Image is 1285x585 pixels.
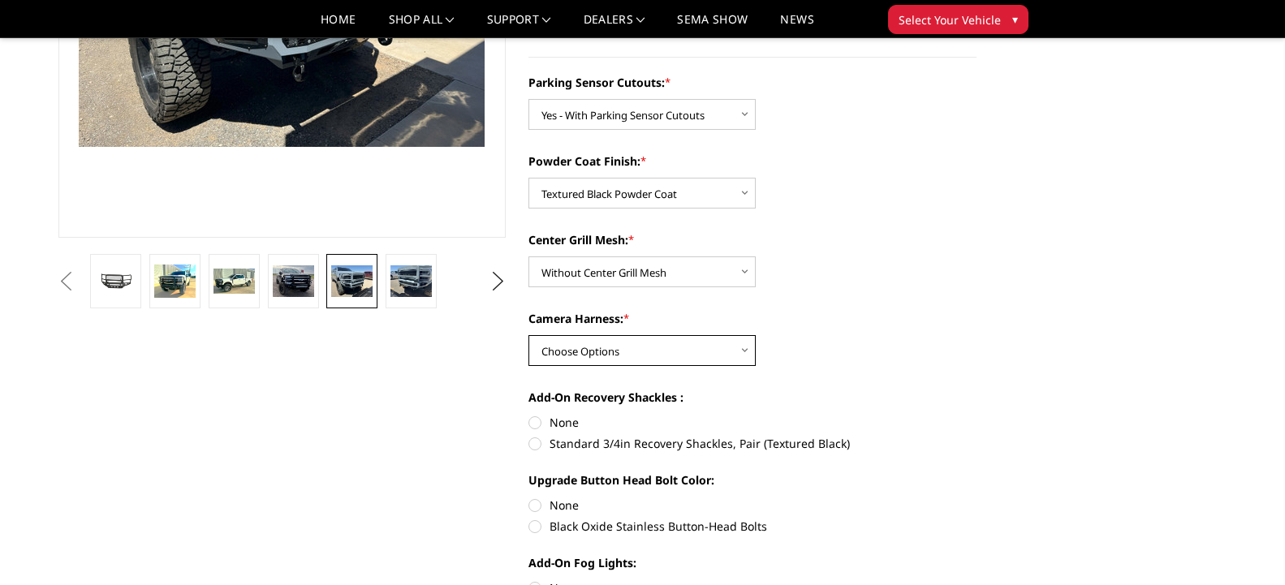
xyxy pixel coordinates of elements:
[528,518,977,535] label: Black Oxide Stainless Button-Head Bolts
[528,414,977,431] label: None
[528,389,977,406] label: Add-On Recovery Shackles :
[528,497,977,514] label: None
[389,14,455,37] a: shop all
[487,14,551,37] a: Support
[485,269,510,294] button: Next
[54,269,79,294] button: Previous
[528,310,977,327] label: Camera Harness:
[528,153,977,170] label: Powder Coat Finish:
[528,435,977,452] label: Standard 3/4in Recovery Shackles, Pair (Textured Black)
[528,554,977,571] label: Add-On Fog Lights:
[273,265,314,298] img: 2023-2025 Ford F250-350 - Freedom Series - Extreme Front Bumper
[213,269,255,293] img: 2023-2025 Ford F250-350 - Freedom Series - Extreme Front Bumper
[390,265,432,296] img: 2023-2025 Ford F250-350 - Freedom Series - Extreme Front Bumper
[899,11,1001,28] span: Select Your Vehicle
[528,74,977,91] label: Parking Sensor Cutouts:
[780,14,813,37] a: News
[528,231,977,248] label: Center Grill Mesh:
[888,5,1028,34] button: Select Your Vehicle
[154,265,196,298] img: 2023-2025 Ford F250-350 - Freedom Series - Extreme Front Bumper
[1012,11,1018,28] span: ▾
[677,14,748,37] a: SEMA Show
[528,471,977,488] label: Upgrade Button Head Bolt Color:
[331,265,373,296] img: 2023-2025 Ford F250-350 - Freedom Series - Extreme Front Bumper
[321,14,356,37] a: Home
[584,14,645,37] a: Dealers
